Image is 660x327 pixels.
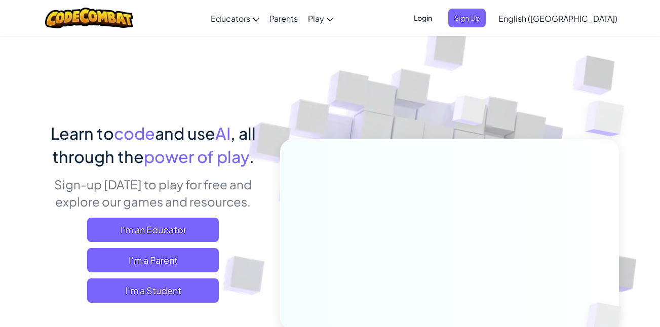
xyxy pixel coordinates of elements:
button: I'm a Student [87,278,219,303]
button: Login [408,9,438,27]
img: CodeCombat logo [45,8,134,28]
a: Parents [264,5,303,32]
span: and use [155,123,215,143]
a: Play [303,5,338,32]
p: Sign-up [DATE] to play for free and explore our games and resources. [42,176,265,210]
button: Sign Up [448,9,486,27]
a: I'm a Parent [87,248,219,272]
span: code [114,123,155,143]
a: I'm an Educator [87,218,219,242]
span: AI [215,123,230,143]
span: Play [308,13,324,24]
span: Educators [211,13,250,24]
a: Educators [206,5,264,32]
span: . [249,146,254,167]
span: English ([GEOGRAPHIC_DATA]) [498,13,617,24]
a: English ([GEOGRAPHIC_DATA]) [493,5,623,32]
img: Overlap cubes [565,76,652,161]
span: power of play [144,146,249,167]
span: Learn to [51,123,114,143]
img: Overlap cubes [433,75,506,151]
